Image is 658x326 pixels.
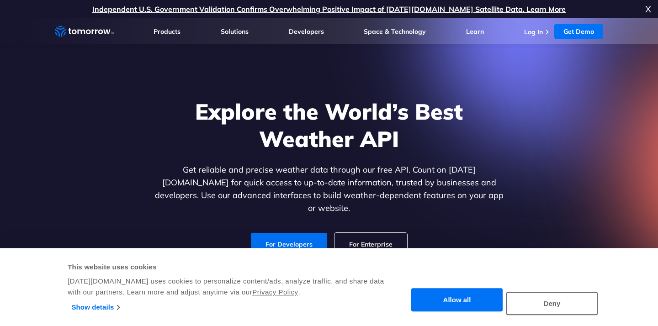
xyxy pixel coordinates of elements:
a: Show details [72,300,120,314]
a: Learn [466,27,484,36]
a: Independent U.S. Government Validation Confirms Overwhelming Positive Impact of [DATE][DOMAIN_NAM... [92,5,566,14]
div: [DATE][DOMAIN_NAME] uses cookies to personalize content/ads, analyze traffic, and share data with... [68,276,395,298]
div: This website uses cookies [68,262,395,273]
a: For Enterprise [334,233,407,256]
h1: Explore the World’s Best Weather API [153,98,505,152]
button: Allow all [411,289,503,312]
a: Get Demo [554,24,603,39]
button: Deny [506,292,598,315]
a: Products [154,27,180,36]
a: Home link [55,25,114,38]
a: Solutions [221,27,249,36]
p: Get reliable and precise weather data through our free API. Count on [DATE][DOMAIN_NAME] for quic... [153,163,505,215]
a: Privacy Policy [252,288,298,296]
a: Log In [524,28,543,36]
a: Developers [289,27,324,36]
a: Space & Technology [364,27,426,36]
a: For Developers [251,233,327,256]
